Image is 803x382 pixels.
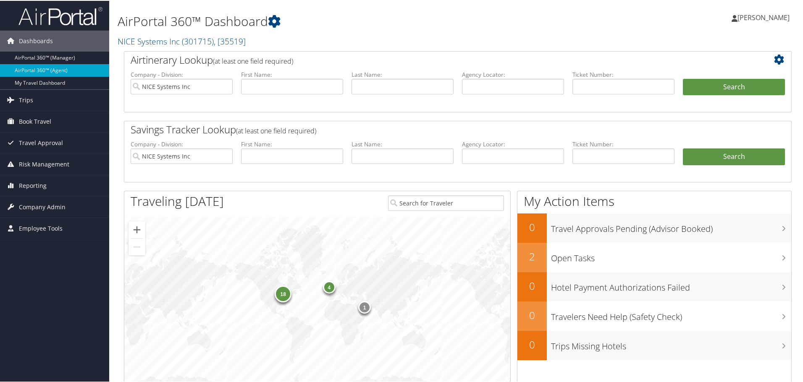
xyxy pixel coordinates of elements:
h2: 0 [517,337,547,351]
span: , [ 35519 ] [214,35,246,46]
span: [PERSON_NAME] [737,12,790,21]
label: Last Name: [352,70,454,78]
h3: Travel Approvals Pending (Advisor Booked) [551,218,791,234]
h2: 2 [517,249,547,263]
span: (at least one field required) [236,125,316,135]
h1: Traveling [DATE] [131,192,224,209]
span: Reporting [19,174,47,195]
span: (at least one field required) [213,56,293,65]
a: 2Open Tasks [517,242,791,271]
a: Search [683,148,785,164]
span: Dashboards [19,30,53,51]
a: 0Travel Approvals Pending (Advisor Booked) [517,213,791,242]
div: 1 [358,300,371,313]
span: ( 301715 ) [182,35,214,46]
label: Company - Division: [131,139,233,148]
button: Zoom in [129,221,145,237]
h2: 0 [517,278,547,292]
h2: Savings Tracker Lookup [131,122,730,136]
h1: AirPortal 360™ Dashboard [118,12,571,29]
input: search accounts [131,148,233,163]
span: Risk Management [19,153,69,174]
button: Zoom out [129,238,145,255]
span: Travel Approval [19,132,63,153]
button: Search [683,78,785,95]
span: Book Travel [19,110,51,131]
label: Last Name: [352,139,454,148]
label: Agency Locator: [462,139,564,148]
h1: My Action Items [517,192,791,209]
div: 4 [323,281,336,293]
span: Trips [19,89,33,110]
label: Agency Locator: [462,70,564,78]
label: Ticket Number: [572,139,674,148]
h3: Trips Missing Hotels [551,335,791,351]
h3: Hotel Payment Authorizations Failed [551,277,791,293]
input: Search for Traveler [388,195,504,210]
img: airportal-logo.png [18,5,102,25]
span: Employee Tools [19,217,63,238]
span: Company Admin [19,196,66,217]
div: 18 [275,285,291,301]
h2: Airtinerary Lookup [131,52,730,66]
h3: Open Tasks [551,247,791,263]
label: First Name: [241,139,343,148]
label: Ticket Number: [572,70,674,78]
a: NICE Systems Inc [118,35,246,46]
a: 0Trips Missing Hotels [517,330,791,359]
a: 0Hotel Payment Authorizations Failed [517,271,791,301]
label: First Name: [241,70,343,78]
a: [PERSON_NAME] [732,4,798,29]
h2: 0 [517,307,547,322]
h3: Travelers Need Help (Safety Check) [551,306,791,322]
label: Company - Division: [131,70,233,78]
h2: 0 [517,219,547,234]
a: 0Travelers Need Help (Safety Check) [517,301,791,330]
